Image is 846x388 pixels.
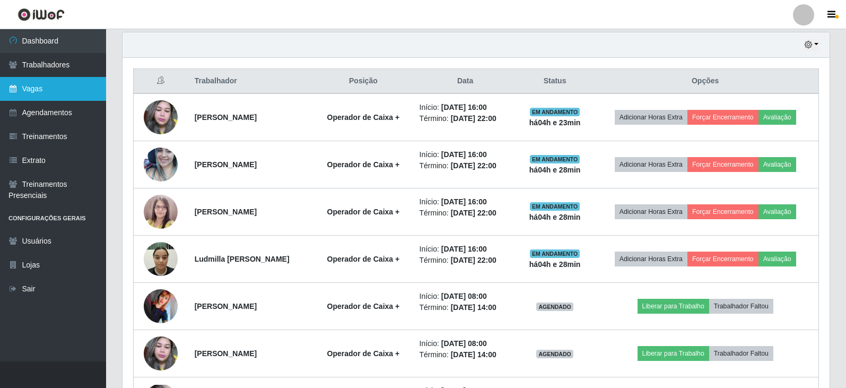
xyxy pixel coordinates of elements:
button: Liberar para Trabalho [638,346,709,361]
th: Status [518,69,592,94]
li: Início: [420,149,511,160]
li: Início: [420,291,511,302]
button: Trabalhador Faltou [709,346,773,361]
li: Término: [420,160,511,171]
strong: há 04 h e 23 min [529,118,581,127]
time: [DATE] 16:00 [441,245,487,253]
th: Data [413,69,518,94]
th: Trabalhador [188,69,314,94]
time: [DATE] 22:00 [451,256,496,264]
span: EM ANDAMENTO [530,155,580,163]
time: [DATE] 14:00 [451,350,496,359]
th: Opções [592,69,818,94]
strong: Operador de Caixa + [327,302,400,311]
strong: Operador de Caixa + [327,160,400,169]
time: [DATE] 16:00 [441,150,487,159]
button: Forçar Encerramento [687,110,758,125]
button: Avaliação [758,204,796,219]
time: [DATE] 08:00 [441,292,487,300]
img: 1634907805222.jpeg [144,331,178,376]
strong: há 04 h e 28 min [529,166,581,174]
button: Liberar para Trabalho [638,299,709,314]
li: Início: [420,196,511,208]
strong: Operador de Caixa + [327,113,400,122]
button: Adicionar Horas Extra [615,252,687,266]
time: [DATE] 22:00 [451,209,496,217]
strong: [PERSON_NAME] [195,349,257,358]
strong: há 04 h e 28 min [529,213,581,221]
li: Início: [420,338,511,349]
span: EM ANDAMENTO [530,249,580,258]
time: [DATE] 22:00 [451,114,496,123]
strong: [PERSON_NAME] [195,160,257,169]
button: Avaliação [758,157,796,172]
strong: [PERSON_NAME] [195,302,257,311]
img: 1709723362610.jpeg [144,188,178,235]
li: Término: [420,349,511,360]
strong: Ludmilla [PERSON_NAME] [195,255,290,263]
button: Trabalhador Faltou [709,299,773,314]
span: AGENDADO [536,303,573,311]
time: [DATE] 16:00 [441,103,487,111]
li: Início: [420,244,511,255]
img: 1651545393284.jpeg [144,289,178,323]
button: Adicionar Horas Extra [615,157,687,172]
img: CoreUI Logo [18,8,65,21]
strong: [PERSON_NAME] [195,208,257,216]
button: Avaliação [758,252,796,266]
time: [DATE] 08:00 [441,339,487,348]
span: EM ANDAMENTO [530,202,580,211]
strong: Operador de Caixa + [327,349,400,358]
button: Forçar Encerramento [687,157,758,172]
strong: há 04 h e 28 min [529,260,581,269]
strong: Operador de Caixa + [327,208,400,216]
button: Forçar Encerramento [687,252,758,266]
img: 1751847182562.jpeg [144,236,178,281]
button: Forçar Encerramento [687,204,758,219]
li: Término: [420,113,511,124]
time: [DATE] 16:00 [441,197,487,206]
img: 1634907805222.jpeg [144,95,178,140]
time: [DATE] 14:00 [451,303,496,312]
li: Início: [420,102,511,113]
button: Adicionar Horas Extra [615,110,687,125]
li: Término: [420,302,511,313]
button: Adicionar Horas Extra [615,204,687,219]
li: Término: [420,208,511,219]
button: Avaliação [758,110,796,125]
li: Término: [420,255,511,266]
strong: [PERSON_NAME] [195,113,257,122]
strong: Operador de Caixa + [327,255,400,263]
th: Posição [313,69,413,94]
span: AGENDADO [536,350,573,358]
span: EM ANDAMENTO [530,108,580,116]
time: [DATE] 22:00 [451,161,496,170]
img: 1641519989153.jpeg [144,142,178,187]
